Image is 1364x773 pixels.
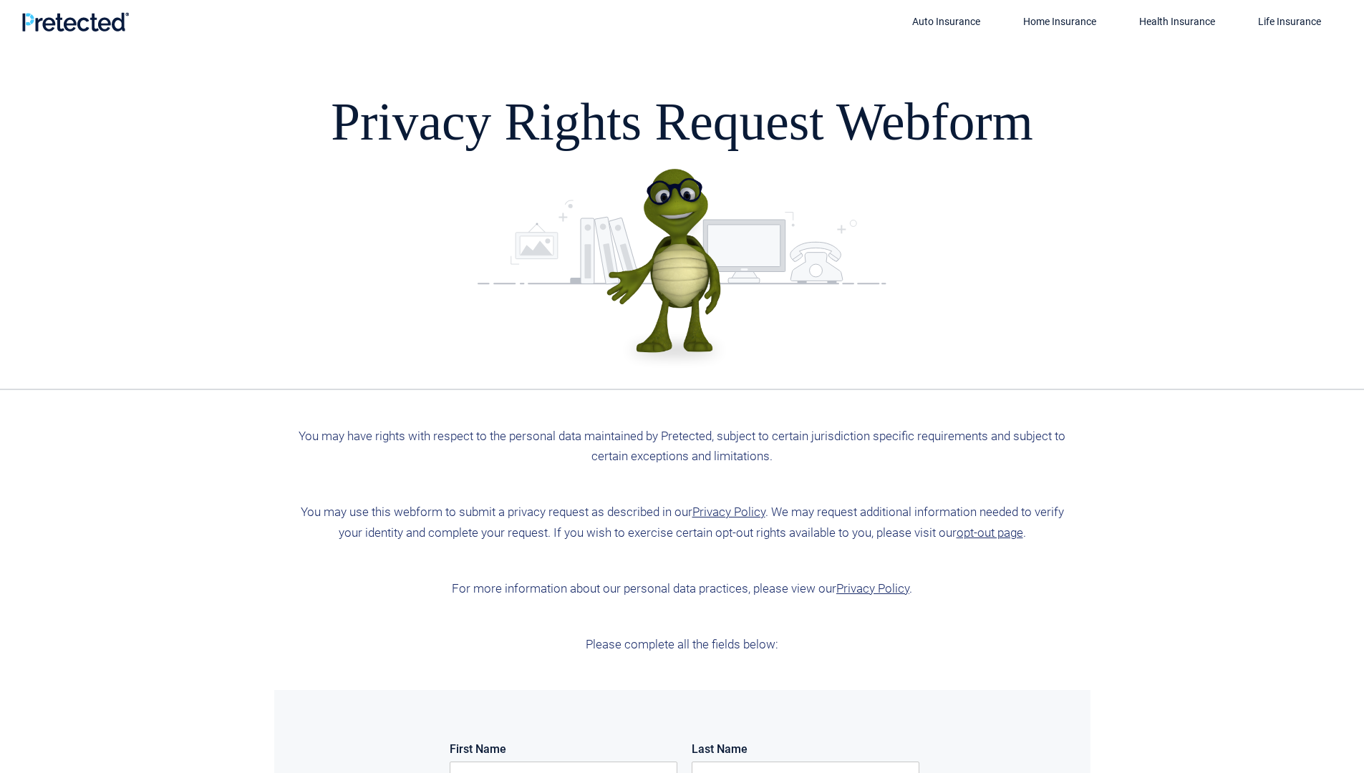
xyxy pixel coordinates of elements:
[289,634,1076,654] p: Please complete all the fields below:
[692,505,765,519] a: Privacy Policy
[289,426,1076,466] p: You may have rights with respect to the personal data maintained by Pretected, subject to certain...
[957,525,1023,540] a: opt-out page
[478,168,887,372] img: top perry turtle
[289,502,1076,542] p: You may use this webform to submit a privacy request as described in our . We may request additio...
[21,12,129,31] img: Pretected Logo
[289,578,1076,598] p: For more information about our personal data practices, please view our .
[836,581,909,595] a: Privacy Policy
[692,743,919,756] label: Last Name
[450,743,677,756] label: First Name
